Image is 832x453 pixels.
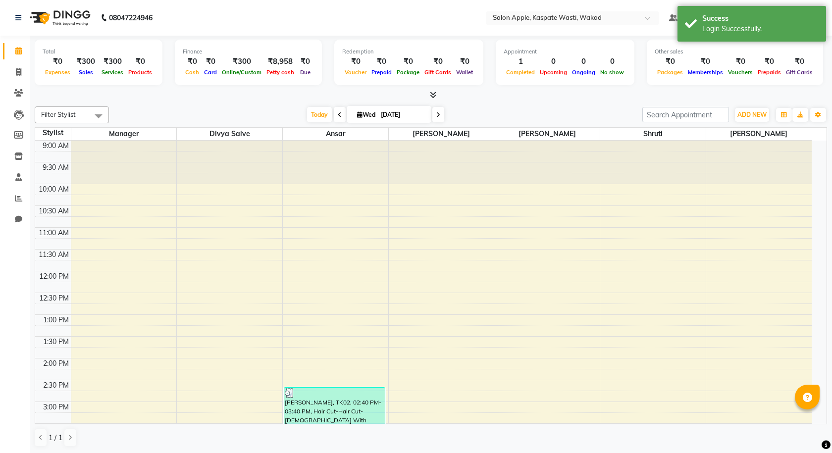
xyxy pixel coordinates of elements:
div: ₹0 [655,56,685,67]
div: [PERSON_NAME], TK02, 02:40 PM-03:40 PM, Hair Cut-Hair Cut-[DEMOGRAPHIC_DATA] With Styling [284,388,385,430]
div: ₹0 [454,56,475,67]
span: Cash [183,69,202,76]
span: Gift Cards [783,69,815,76]
div: Login Successfully. [702,24,819,34]
span: Shruti [600,128,706,140]
div: Other sales [655,48,815,56]
div: Stylist [35,128,71,138]
span: Prepaid [369,69,394,76]
div: 0 [598,56,626,67]
span: Filter Stylist [41,110,76,118]
div: 10:30 AM [37,206,71,216]
div: 1 [504,56,537,67]
span: No show [598,69,626,76]
div: Success [702,13,819,24]
input: Search Appointment [642,107,729,122]
div: 11:30 AM [37,250,71,260]
span: Petty cash [264,69,297,76]
div: ₹0 [369,56,394,67]
span: Voucher [342,69,369,76]
span: ADD NEW [737,111,767,118]
div: ₹0 [726,56,755,67]
div: Total [43,48,155,56]
span: Completed [504,69,537,76]
div: ₹0 [202,56,219,67]
div: ₹0 [422,56,454,67]
button: ADD NEW [735,108,769,122]
div: Appointment [504,48,626,56]
span: Products [126,69,155,76]
span: [PERSON_NAME] [494,128,600,140]
span: Services [99,69,126,76]
div: ₹0 [297,56,314,67]
iframe: chat widget [790,413,822,443]
div: 9:30 AM [41,162,71,173]
div: 12:00 PM [37,271,71,282]
span: Expenses [43,69,73,76]
div: ₹0 [342,56,369,67]
div: 10:00 AM [37,184,71,195]
span: Packages [655,69,685,76]
span: [PERSON_NAME] [389,128,494,140]
span: Sales [76,69,96,76]
span: Gift Cards [422,69,454,76]
div: 0 [537,56,570,67]
div: 1:00 PM [41,315,71,325]
b: 08047224946 [109,4,153,32]
span: Divya salve [177,128,282,140]
span: 1 / 1 [49,433,62,443]
div: ₹0 [126,56,155,67]
div: 11:00 AM [37,228,71,238]
div: 0 [570,56,598,67]
div: ₹0 [183,56,202,67]
div: Finance [183,48,314,56]
div: ₹300 [73,56,99,67]
div: ₹300 [219,56,264,67]
span: Online/Custom [219,69,264,76]
span: Prepaids [755,69,783,76]
div: ₹8,958 [264,56,297,67]
div: ₹0 [43,56,73,67]
img: logo [25,4,93,32]
span: Today [307,107,332,122]
span: Ansar [283,128,388,140]
div: 9:00 AM [41,141,71,151]
div: 1:30 PM [41,337,71,347]
span: Memberships [685,69,726,76]
div: ₹0 [783,56,815,67]
span: Card [202,69,219,76]
div: 3:00 PM [41,402,71,412]
span: Ongoing [570,69,598,76]
span: Manager [71,128,177,140]
span: Wallet [454,69,475,76]
span: Upcoming [537,69,570,76]
div: ₹0 [755,56,783,67]
div: 2:30 PM [41,380,71,391]
div: ₹0 [685,56,726,67]
span: Vouchers [726,69,755,76]
span: Wed [355,111,378,118]
span: Package [394,69,422,76]
div: 3:30 PM [41,424,71,434]
div: 12:30 PM [37,293,71,303]
span: Due [298,69,313,76]
div: 2:00 PM [41,358,71,369]
span: [PERSON_NAME] [706,128,812,140]
div: ₹0 [394,56,422,67]
input: 2025-09-03 [378,107,427,122]
div: ₹300 [99,56,126,67]
div: Redemption [342,48,475,56]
